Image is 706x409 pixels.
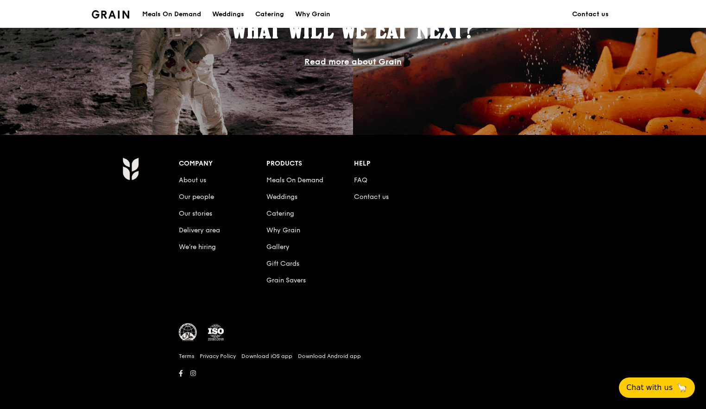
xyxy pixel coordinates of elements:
div: Meals On Demand [142,0,201,28]
a: Contact us [567,0,614,28]
a: Terms [179,352,194,360]
a: Grain Savers [266,276,306,284]
a: Weddings [266,193,297,201]
div: Catering [255,0,284,28]
a: Contact us [354,193,389,201]
h6: Revision [86,380,620,387]
a: About us [179,176,206,184]
a: Download Android app [298,352,361,360]
a: Gallery [266,243,290,251]
span: What will we eat next? [232,17,474,44]
a: Meals On Demand [266,176,323,184]
div: Help [354,157,441,170]
a: FAQ [354,176,367,184]
img: Grain [92,10,129,19]
span: Chat with us [626,382,673,393]
img: Grain [122,157,139,180]
a: Catering [266,210,294,217]
a: Delivery area [179,226,220,234]
a: Privacy Policy [200,352,236,360]
a: We’re hiring [179,243,216,251]
div: Weddings [212,0,244,28]
a: Why Grain [290,0,336,28]
a: Our stories [179,210,212,217]
a: Read more about Grain [304,57,402,67]
span: 🦙 [676,382,687,393]
img: ISO Certified [207,323,225,342]
button: Chat with us🦙 [619,377,695,398]
a: Weddings [207,0,250,28]
img: MUIS Halal Certified [179,323,197,342]
div: Company [179,157,266,170]
div: Why Grain [295,0,330,28]
a: Why Grain [266,226,300,234]
a: Gift Cards [266,260,299,268]
a: Our people [179,193,214,201]
a: Catering [250,0,290,28]
div: Products [266,157,354,170]
a: Download iOS app [241,352,292,360]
